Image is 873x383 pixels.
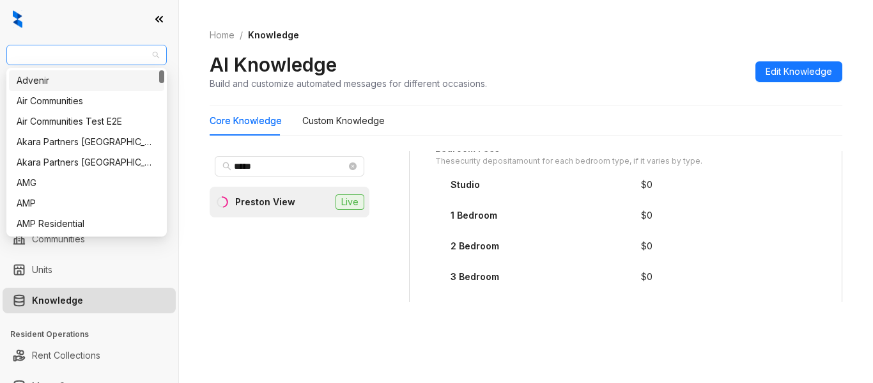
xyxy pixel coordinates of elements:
[210,77,487,90] div: Build and customize automated messages for different occasions.
[9,91,164,111] div: Air Communities
[435,155,702,168] div: The security deposit amount for each bedroom type, if it varies by type.
[302,114,385,128] div: Custom Knowledge
[17,114,157,129] div: Air Communities Test E2E
[3,171,176,197] li: Collections
[235,195,295,209] div: Preston View
[349,162,357,170] span: close-circle
[17,135,157,149] div: Akara Partners [GEOGRAPHIC_DATA]
[13,10,22,28] img: logo
[9,214,164,234] div: AMP Residential
[451,239,499,253] div: 2 Bedroom
[755,61,842,82] button: Edit Knowledge
[3,343,176,368] li: Rent Collections
[641,239,653,253] div: $ 0
[451,208,497,223] div: 1 Bedroom
[222,162,231,171] span: search
[9,152,164,173] div: Akara Partners Phoenix
[17,217,157,231] div: AMP Residential
[210,114,282,128] div: Core Knowledge
[210,52,337,77] h2: AI Knowledge
[32,288,83,313] a: Knowledge
[3,288,176,313] li: Knowledge
[17,176,157,190] div: AMG
[17,94,157,108] div: Air Communities
[248,29,299,40] span: Knowledge
[14,45,159,65] span: Magnolia Capital
[9,132,164,152] div: Akara Partners Nashville
[9,111,164,132] div: Air Communities Test E2E
[451,178,480,192] div: Studio
[17,155,157,169] div: Akara Partners [GEOGRAPHIC_DATA]
[766,65,832,79] span: Edit Knowledge
[3,86,176,111] li: Leads
[9,70,164,91] div: Advenir
[17,74,157,88] div: Advenir
[3,141,176,166] li: Leasing
[9,193,164,214] div: AMP
[3,257,176,283] li: Units
[641,178,653,192] div: $ 0
[641,270,653,284] div: $ 0
[641,208,653,223] div: $ 0
[336,194,364,210] span: Live
[32,343,100,368] a: Rent Collections
[451,270,499,284] div: 3 Bedroom
[9,173,164,193] div: AMG
[32,257,52,283] a: Units
[435,301,488,315] div: Refundable
[240,28,243,42] li: /
[3,226,176,252] li: Communities
[32,226,85,252] a: Communities
[207,28,237,42] a: Home
[17,196,157,210] div: AMP
[10,329,178,340] h3: Resident Operations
